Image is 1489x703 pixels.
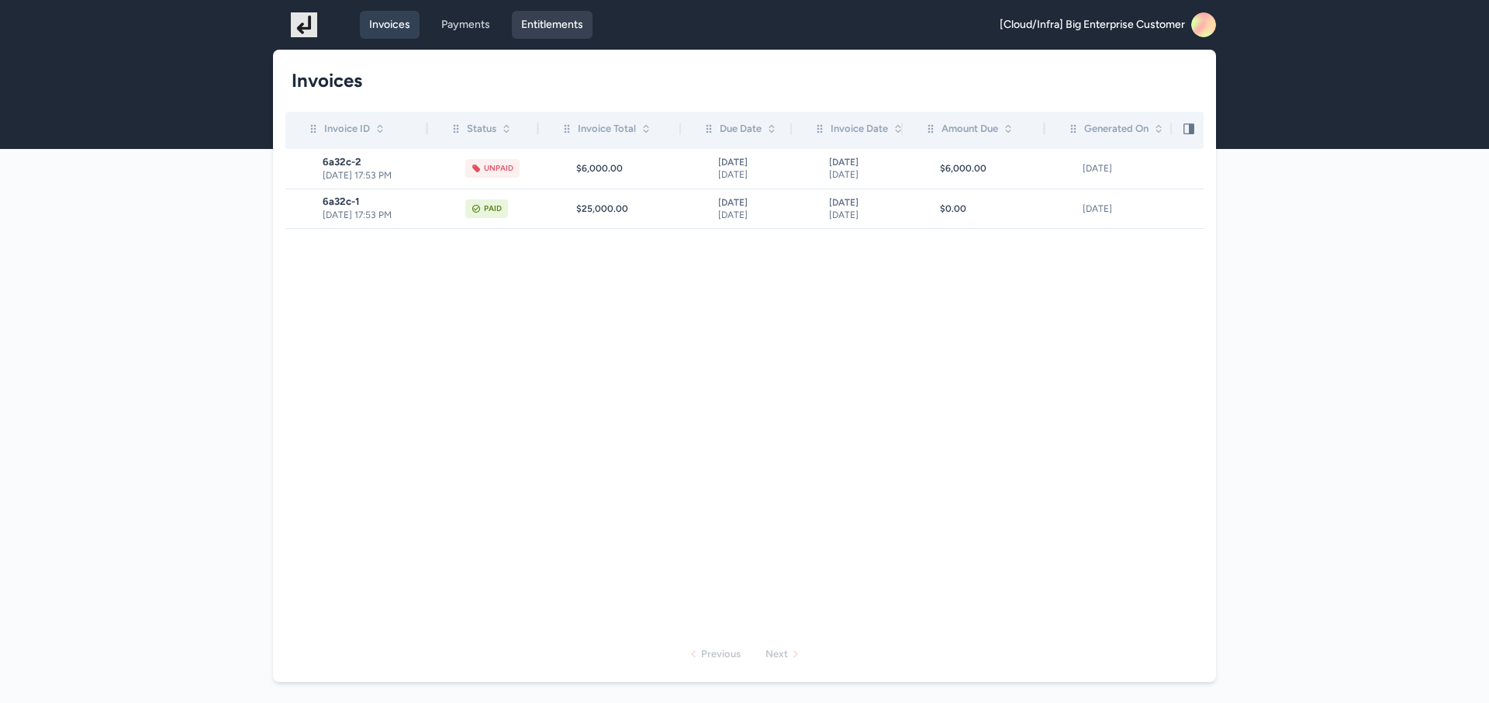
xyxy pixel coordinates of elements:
div: Next [765,646,788,662]
div: $6,000.00 [576,162,681,175]
span: 6a32c-1 [323,196,427,208]
span: [DATE] [829,156,899,168]
div: Previous [701,646,741,662]
a: Payments [432,11,499,39]
td: [DATE] [1045,149,1172,189]
div: Invoice Date [814,121,903,137]
span: $0.00 [940,203,966,215]
div: Invoice Total [561,121,651,137]
span: [DATE] [829,209,899,221]
div: Unpaid [484,162,513,175]
nav: Pagination [285,634,1204,674]
div: scrollable content [285,112,1204,237]
span: [DATE] [718,156,788,168]
td: [DATE] [1045,189,1172,228]
div: Invoice ID [307,121,385,137]
span: [DATE] 17:53 PM [323,169,427,182]
div: Amount Due [924,121,1014,137]
span: [DATE] 17:53 PM [323,209,427,221]
a: [Cloud/Infra] Big Enterprise Customer [1000,12,1216,37]
div: Status [450,121,512,137]
span: [DATE] [718,168,788,181]
span: $6,000.00 [940,162,986,175]
a: Invoices [360,11,420,39]
span: [DATE] [718,196,788,209]
span: [DATE] [718,209,788,221]
div: $25,000.00 [576,203,681,215]
h1: Invoices [292,68,1185,93]
img: logo_1755619130.png [279,12,329,37]
span: [Cloud/Infra] Big Enterprise Customer [1000,17,1185,33]
div: Due Date [703,121,777,137]
span: [DATE] [829,196,899,209]
div: Paid [484,203,502,215]
span: 6a32c-2 [323,156,427,168]
a: Entitlements [512,11,592,39]
span: [DATE] [829,168,899,181]
div: Generated On [1067,121,1164,137]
